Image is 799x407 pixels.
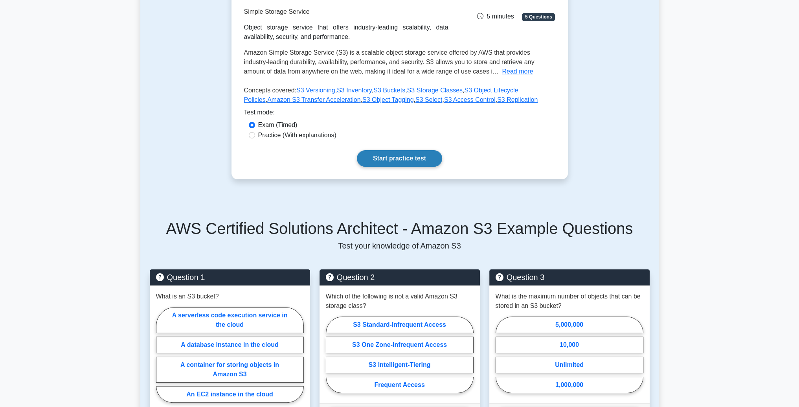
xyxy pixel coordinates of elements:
[244,86,555,108] p: Concepts covered: , , , , , , , , ,
[407,87,463,94] a: S3 Storage Classes
[477,13,514,20] span: 5 minutes
[156,273,304,282] h5: Question 1
[326,337,474,353] label: S3 One Zone-Infrequent Access
[326,292,474,311] p: Which of the following is not a valid Amazon S3 storage class?
[296,87,335,94] a: S3 Versioning
[244,7,448,17] p: Simple Storage Service
[258,120,298,130] label: Exam (Timed)
[415,96,442,103] a: S3 Select
[244,23,448,42] div: Object storage service that offers industry-leading scalability, data availability, security, and...
[373,87,405,94] a: S3 Buckets
[502,67,533,76] button: Read more
[337,87,372,94] a: S3 Inventory
[150,241,650,250] p: Test your knowledge of Amazon S3
[496,292,643,311] p: What is the maximum number of objects that can be stored in an S3 bucket?
[156,337,304,353] label: A database instance in the cloud
[326,357,474,373] label: S3 Intelligent-Tiering
[156,357,304,383] label: A container for storing objects in Amazon S3
[444,96,496,103] a: S3 Access Control
[522,13,555,21] span: 5 Questions
[326,377,474,393] label: Frequent Access
[156,292,219,301] p: What is an S3 bucket?
[244,49,535,75] span: Amazon Simple Storage Service (S3) is a scalable object storage service offered by AWS that provi...
[362,96,413,103] a: S3 Object Tagging
[496,273,643,282] h5: Question 3
[497,96,538,103] a: S3 Replication
[156,386,304,403] label: An EC2 instance in the cloud
[326,273,474,282] h5: Question 2
[150,219,650,238] h5: AWS Certified Solutions Architect - Amazon S3 Example Questions
[267,96,360,103] a: Amazon S3 Transfer Acceleration
[244,87,518,103] a: S3 Object Lifecycle Policies
[357,150,442,167] a: Start practice test
[326,317,474,333] label: S3 Standard-Infrequent Access
[496,357,643,373] label: Unlimited
[496,317,643,333] label: 5,000,000
[496,377,643,393] label: 1,000,000
[258,131,336,140] label: Practice (With explanations)
[244,108,555,120] div: Test mode:
[156,307,304,333] label: A serverless code execution service in the cloud
[496,337,643,353] label: 10,000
